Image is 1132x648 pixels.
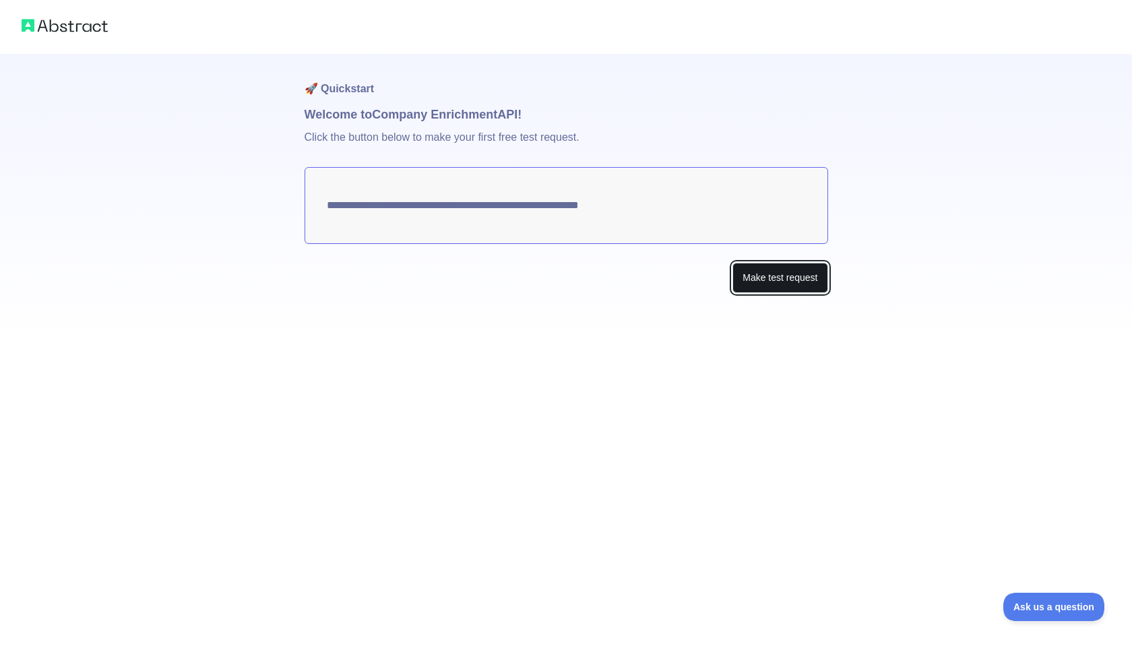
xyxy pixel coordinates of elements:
h1: 🚀 Quickstart [305,54,828,105]
h1: Welcome to Company Enrichment API! [305,105,828,124]
iframe: Toggle Customer Support [1003,593,1105,621]
img: Abstract logo [22,16,108,35]
p: Click the button below to make your first free test request. [305,124,828,167]
button: Make test request [732,263,827,293]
